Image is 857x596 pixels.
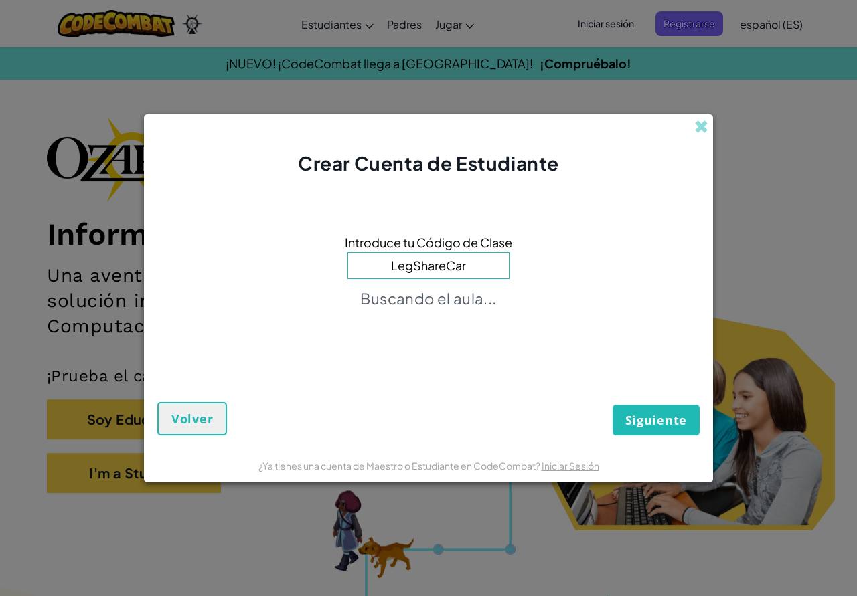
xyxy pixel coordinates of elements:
span: Siguiente [625,412,687,428]
a: Iniciar Sesión [542,460,599,472]
span: Introduce tu Código de Clase [345,233,512,252]
button: Volver [157,402,227,435]
button: Siguiente [613,405,700,435]
span: ¿Ya tienes una cuenta de Maestro o Estudiante en CodeCombat? [258,460,542,472]
span: Crear Cuenta de Estudiante [298,151,559,175]
span: Volver [171,411,213,427]
p: Buscando el aula... [360,289,496,308]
